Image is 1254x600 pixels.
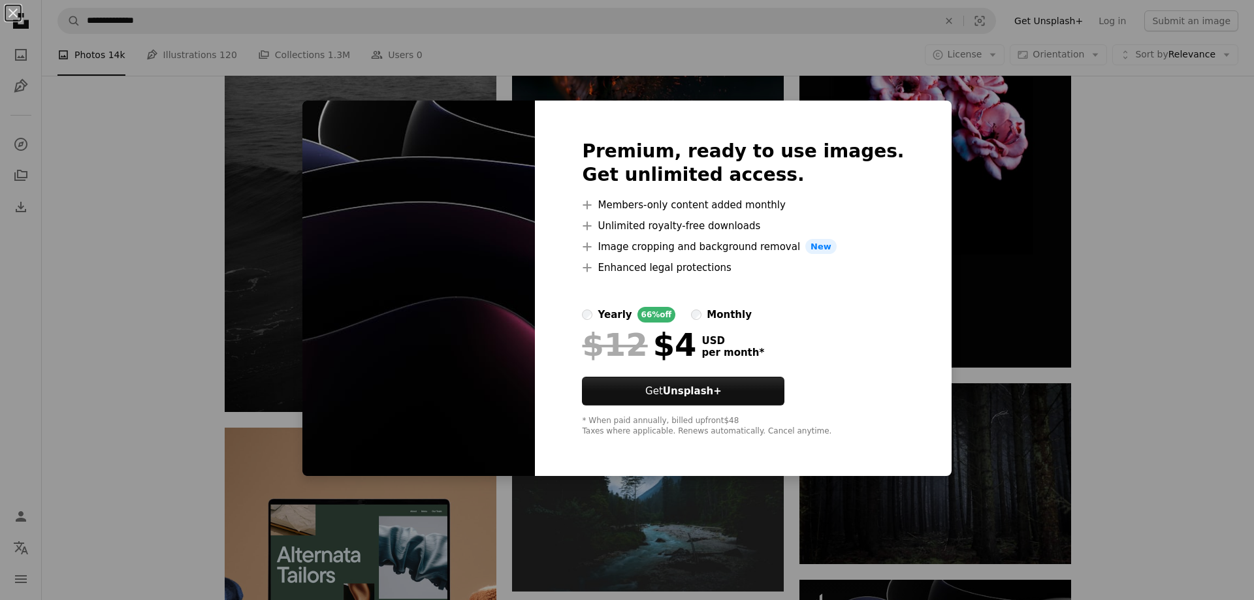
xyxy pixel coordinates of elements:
[582,328,696,362] div: $4
[582,328,647,362] span: $12
[637,307,676,323] div: 66% off
[582,239,904,255] li: Image cropping and background removal
[582,140,904,187] h2: Premium, ready to use images. Get unlimited access.
[582,416,904,437] div: * When paid annually, billed upfront $48 Taxes where applicable. Renews automatically. Cancel any...
[582,260,904,276] li: Enhanced legal protections
[701,335,764,347] span: USD
[598,307,632,323] div: yearly
[805,239,837,255] span: New
[707,307,752,323] div: monthly
[701,347,764,358] span: per month *
[663,385,722,397] strong: Unsplash+
[582,309,592,320] input: yearly66%off
[302,101,535,477] img: premium_photo-1685793804465-b12bbd8b7281
[582,377,784,405] button: GetUnsplash+
[582,197,904,213] li: Members-only content added monthly
[691,309,701,320] input: monthly
[582,218,904,234] li: Unlimited royalty-free downloads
